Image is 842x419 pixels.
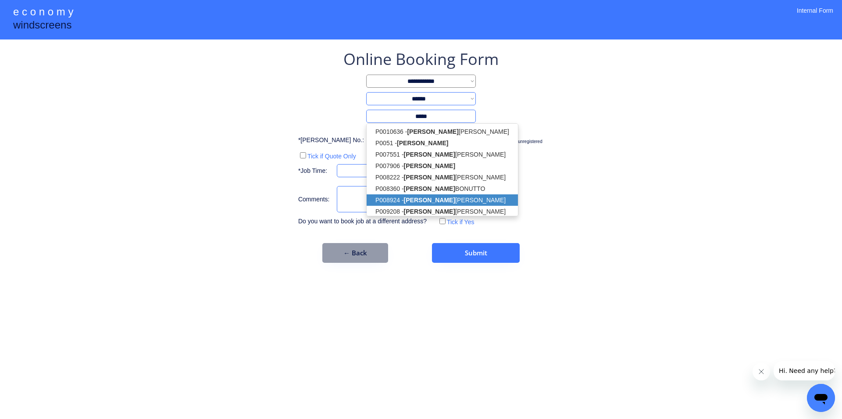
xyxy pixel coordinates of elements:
div: Do you want to book job at a different address? [298,217,433,226]
p: P0010636 - [PERSON_NAME] [367,126,518,137]
div: Choose *New Contact if name is not on the list [366,123,476,129]
strong: [PERSON_NAME] [404,208,455,215]
button: ← Back [322,243,388,263]
p: P0051 - [367,137,518,149]
p: P008222 - [PERSON_NAME] [367,172,518,183]
div: Comments: [298,195,332,204]
p: P009208 - [PERSON_NAME] [367,206,518,217]
div: Internal Form [797,7,833,26]
strong: [PERSON_NAME] [407,128,458,135]
div: windscreens [13,18,71,35]
iframe: Message from company [774,361,835,380]
label: Tick if Yes [447,218,475,226]
strong: [PERSON_NAME] [404,185,455,192]
button: Submit [432,243,520,263]
p: P007906 - [367,160,518,172]
strong: [PERSON_NAME] [404,197,455,204]
strong: [PERSON_NAME] [404,162,455,169]
strong: [PERSON_NAME] [397,140,448,147]
p: P007551 - [PERSON_NAME] [367,149,518,160]
strong: [PERSON_NAME] [404,174,455,181]
iframe: Close message [753,363,770,380]
div: *[PERSON_NAME] No.: [298,136,364,145]
span: Hi. Need any help? [5,6,63,13]
div: Online Booking Form [343,48,499,70]
strong: [PERSON_NAME] [404,151,455,158]
div: e c o n o m y [13,4,73,21]
iframe: Button to launch messaging window [807,384,835,412]
div: *Job Time: [298,167,332,175]
label: Tick if Quote Only [307,153,356,160]
p: P008360 - BONUTTO [367,183,518,194]
p: P008924 - [PERSON_NAME] [367,194,518,206]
